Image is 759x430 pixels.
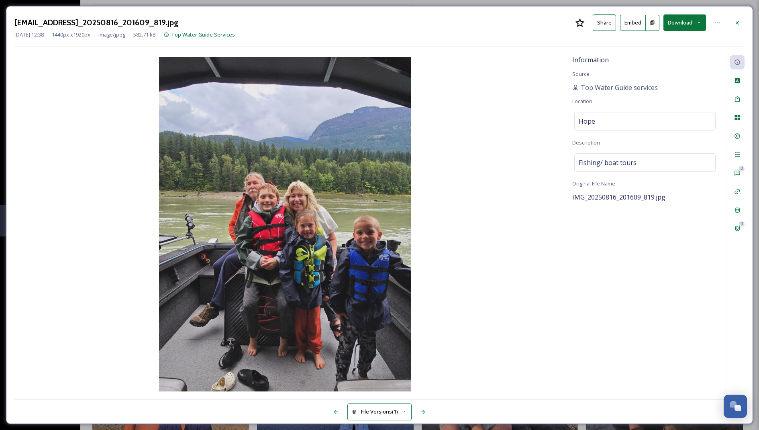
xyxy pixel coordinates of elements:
span: 582.71 kB [133,31,156,39]
button: File Versions(1) [347,404,412,420]
span: image/jpeg [98,31,125,39]
span: Hope [579,116,595,126]
div: 0 [739,166,745,171]
img: topwaterguideservices%40gmail.com-IMG_20250816_201609_819.jpg [14,57,556,393]
span: Top Water Guide Services [171,31,235,38]
span: Top Water Guide services [581,83,658,92]
span: Original File Name [572,180,615,187]
div: 0 [739,221,745,227]
span: IMG_20250816_201609_819.jpg [572,193,665,202]
span: Source [572,70,590,77]
button: Embed [620,15,646,31]
h3: [EMAIL_ADDRESS]_20250816_201609_819.jpg [14,17,178,29]
span: [DATE] 12:38 [14,31,44,39]
span: Fishing/ boat tours [579,158,637,167]
span: Information [572,55,609,64]
span: 1440 px x 1920 px [52,31,90,39]
button: Open Chat [724,395,747,418]
span: Location [572,98,592,105]
span: Description [572,139,600,146]
button: Share [593,14,616,31]
button: Download [663,14,706,31]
